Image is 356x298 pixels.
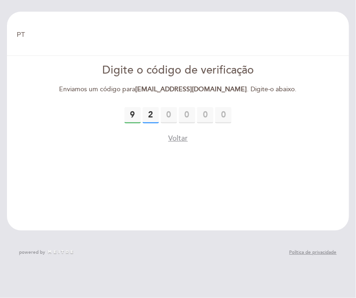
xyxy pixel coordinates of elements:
[197,107,213,123] input: 0
[125,107,141,123] input: 0
[47,250,74,255] img: MEITRE
[20,62,336,78] div: Digite o código de verificação
[19,249,74,256] a: powered by
[136,85,247,93] strong: [EMAIL_ADDRESS][DOMAIN_NAME]
[290,249,337,256] a: Política de privacidade
[168,134,188,144] button: Voltar
[161,107,177,123] input: 0
[215,107,231,123] input: 0
[19,249,45,256] span: powered by
[20,85,336,94] div: Enviamos um código para . Digite-o abaixo.
[143,107,159,123] input: 0
[179,107,195,123] input: 0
